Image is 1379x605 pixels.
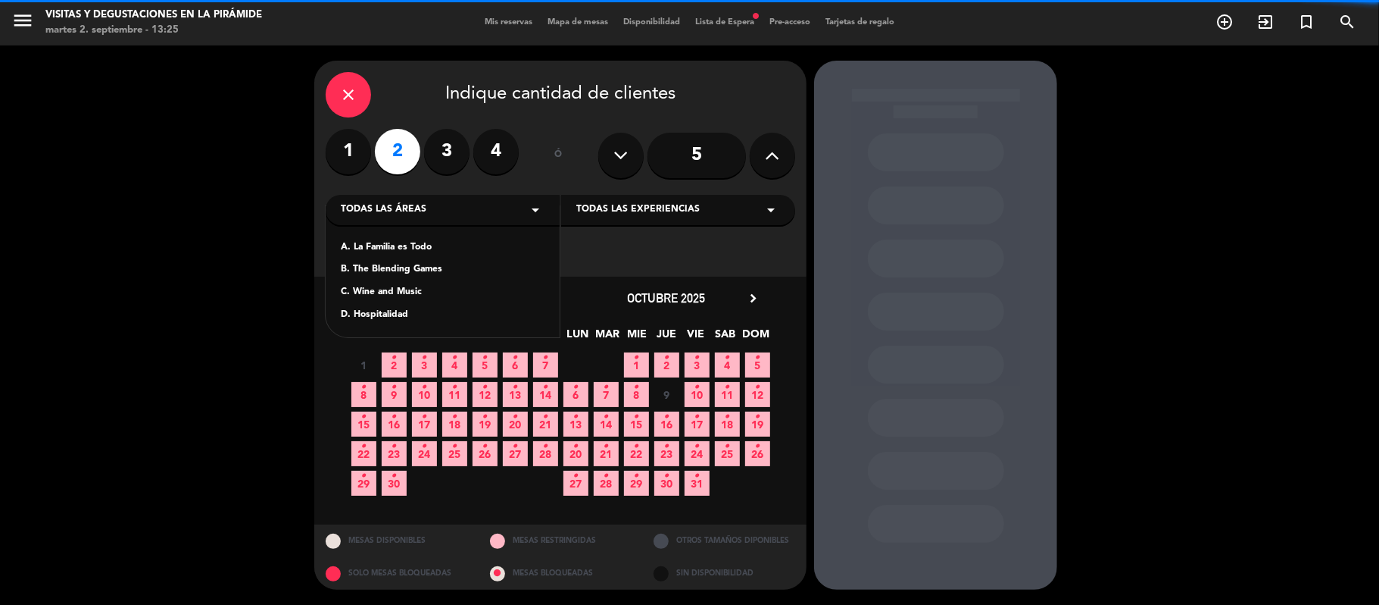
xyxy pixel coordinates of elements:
[533,441,558,466] span: 28
[473,412,498,437] span: 19
[531,325,556,350] span: DOM
[654,353,679,378] span: 2
[422,405,427,429] i: •
[624,471,649,496] span: 29
[473,441,498,466] span: 26
[634,405,639,429] i: •
[375,129,420,174] label: 2
[624,382,649,407] span: 8
[533,382,558,407] span: 14
[594,441,619,466] span: 21
[354,325,379,350] span: LUN
[573,464,579,488] i: •
[482,405,488,429] i: •
[361,434,367,459] i: •
[664,346,669,370] i: •
[479,525,643,557] div: MESAS RESTRINGIDAS
[685,382,710,407] span: 10
[713,325,738,350] span: SAB
[392,464,397,488] i: •
[477,18,540,27] span: Mis reservas
[473,353,498,378] span: 5
[361,464,367,488] i: •
[452,346,457,370] i: •
[351,471,376,496] span: 29
[1215,13,1234,31] i: add_circle_outline
[642,557,806,590] div: SIN DISPONIBILIDAD
[642,525,806,557] div: OTROS TAMAÑOS DIPONIBLES
[452,434,457,459] i: •
[442,325,467,350] span: JUE
[563,441,588,466] span: 20
[540,18,616,27] span: Mapa de mesas
[513,375,518,400] i: •
[501,325,526,350] span: SAB
[818,18,902,27] span: Tarjetas de regalo
[413,325,438,350] span: MIE
[422,346,427,370] i: •
[745,412,770,437] span: 19
[594,471,619,496] span: 28
[694,346,700,370] i: •
[755,375,760,400] i: •
[503,412,528,437] span: 20
[533,412,558,437] span: 21
[452,375,457,400] i: •
[715,353,740,378] span: 4
[745,441,770,466] span: 26
[654,325,679,350] span: JUE
[382,353,407,378] span: 2
[412,353,437,378] span: 3
[594,382,619,407] span: 7
[424,129,470,174] label: 3
[442,412,467,437] span: 18
[341,308,544,323] div: D. Hospitalidad
[412,412,437,437] span: 17
[392,346,397,370] i: •
[341,285,544,300] div: C. Wine and Music
[382,382,407,407] span: 9
[745,353,770,378] span: 5
[634,434,639,459] i: •
[473,129,519,174] label: 4
[563,471,588,496] span: 27
[473,382,498,407] span: 12
[351,382,376,407] span: 8
[654,412,679,437] span: 16
[654,471,679,496] span: 30
[755,434,760,459] i: •
[725,434,730,459] i: •
[412,441,437,466] span: 24
[634,464,639,488] i: •
[755,405,760,429] i: •
[361,375,367,400] i: •
[715,382,740,407] span: 11
[314,525,479,557] div: MESAS DISPONIBLES
[472,325,497,350] span: VIE
[482,375,488,400] i: •
[685,353,710,378] span: 3
[534,129,583,182] div: ó
[743,325,768,350] span: DOM
[573,405,579,429] i: •
[755,346,760,370] i: •
[422,434,427,459] i: •
[382,412,407,437] span: 16
[604,434,609,459] i: •
[326,72,795,118] div: Indique cantidad de clientes
[392,375,397,400] i: •
[479,557,643,590] div: MESAS BLOQUEADAS
[341,240,544,255] div: A. La Familia es Todo
[341,262,544,277] div: B. The Blending Games
[351,441,376,466] span: 22
[513,405,518,429] i: •
[616,18,688,27] span: Disponibilidad
[482,346,488,370] i: •
[694,375,700,400] i: •
[684,325,709,350] span: VIE
[45,23,262,38] div: martes 2. septiembre - 13:25
[392,434,397,459] i: •
[563,412,588,437] span: 13
[503,353,528,378] span: 6
[576,202,700,218] span: Todas las experiencias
